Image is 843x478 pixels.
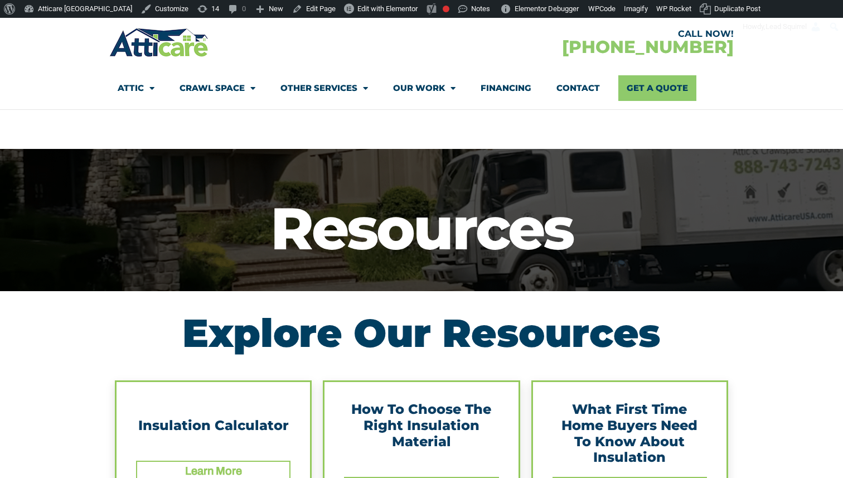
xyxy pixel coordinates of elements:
a: Contact [556,75,600,101]
span: Edit with Elementor [357,4,418,13]
span: Lead Squirrel [766,22,807,31]
a: Attic [118,75,154,101]
div: CALL NOW! [421,30,734,38]
div: What First Time Home Buyers Need To Know About Insulation [553,402,707,466]
h1: Resources [6,199,837,258]
a: Financing [481,75,531,101]
a: Crawl Space [180,75,255,101]
a: Get A Quote [618,75,696,101]
a: Howdy, [739,18,826,36]
div: Insulation Calculator [136,402,290,450]
a: Learn More [185,465,242,477]
div: Focus keyphrase not set [443,6,449,12]
nav: Menu [118,75,725,101]
a: Our Work [393,75,456,101]
div: How To Choose The Right Insulation Material [344,402,498,466]
h2: Explore Our Resources [115,313,728,353]
a: Other Services [280,75,368,101]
